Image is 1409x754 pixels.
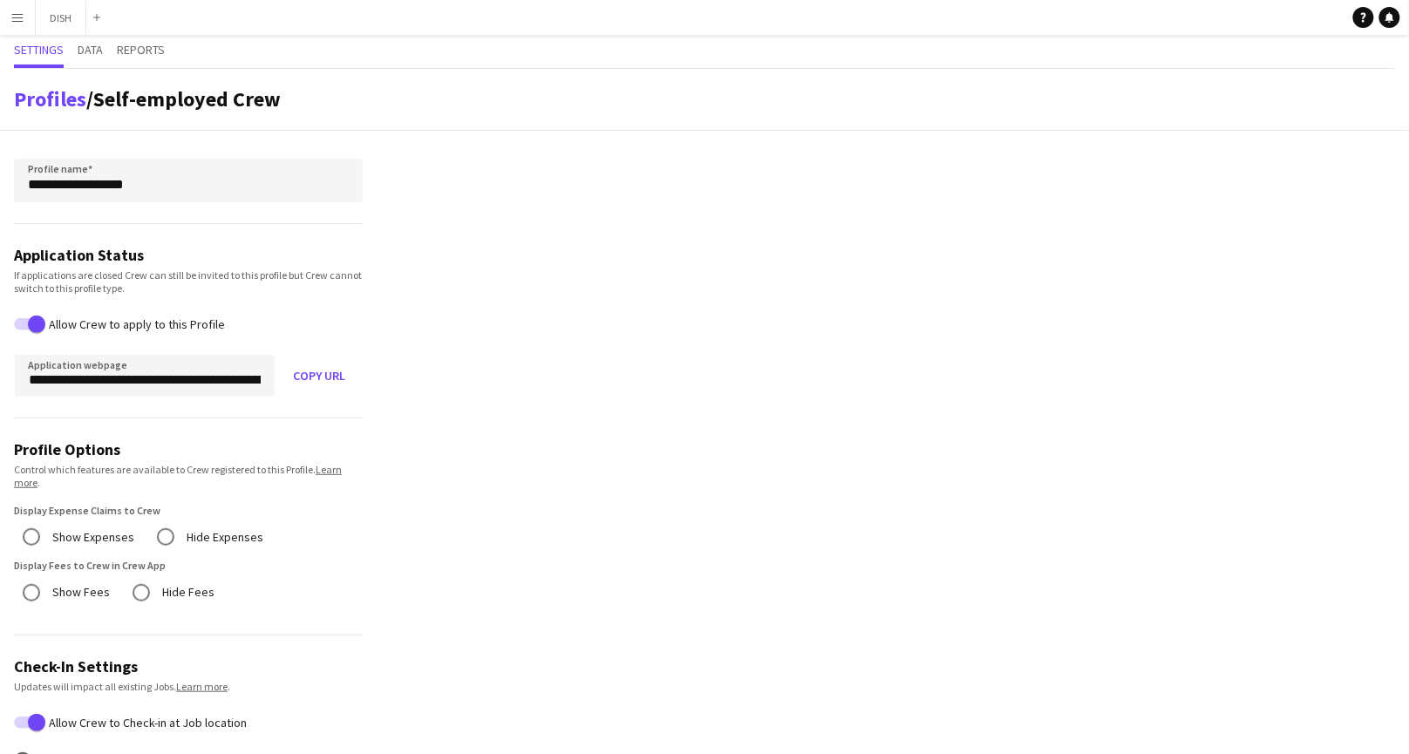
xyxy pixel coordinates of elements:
[93,85,281,112] span: Self-employed Crew
[14,463,342,489] a: Learn more
[14,558,363,574] label: Display Fees to Crew in Crew App
[14,245,363,265] h3: Application Status
[159,579,214,606] label: Hide Fees
[276,355,363,397] button: Copy URL
[14,268,363,295] div: If applications are closed Crew can still be invited to this profile but Crew cannot switch to th...
[14,656,363,676] h3: Check-In Settings
[14,86,281,112] h1: /
[14,463,363,489] div: Control which features are available to Crew registered to this Profile. .
[183,524,263,551] label: Hide Expenses
[14,44,64,56] span: Settings
[49,579,110,606] label: Show Fees
[78,44,103,56] span: Data
[14,439,363,459] h3: Profile Options
[14,503,363,519] label: Display Expense Claims to Crew
[14,85,86,112] a: Profiles
[117,44,165,56] span: Reports
[45,317,225,331] label: Allow Crew to apply to this Profile
[176,680,228,693] a: Learn more
[14,680,363,693] div: Updates will impact all existing Jobs. .
[45,715,247,729] label: Allow Crew to Check-in at Job location
[49,524,134,551] label: Show Expenses
[36,1,86,35] button: DISH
